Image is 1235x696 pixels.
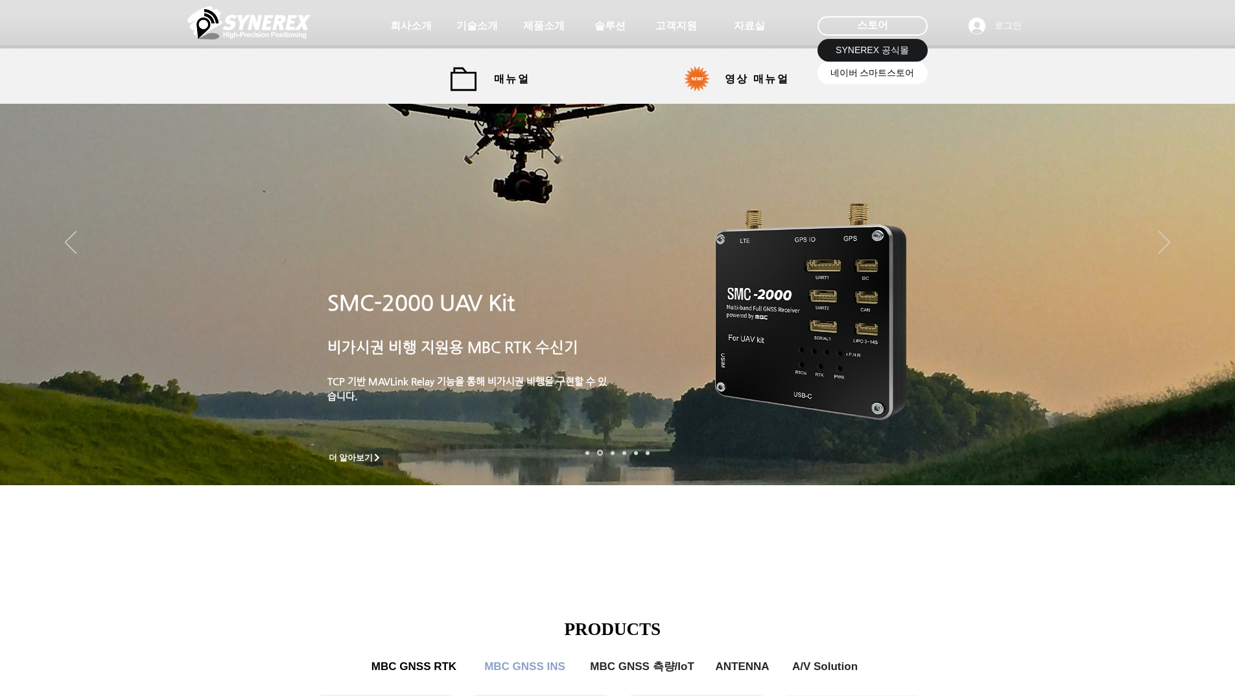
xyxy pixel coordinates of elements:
button: 이전 [65,231,76,256]
a: 제품소개 [512,13,576,39]
a: 매뉴얼 [451,66,541,92]
nav: 슬라이드 [582,450,653,456]
span: 네이버 스마트스토어 [830,67,915,80]
span: 회사소개 [390,19,432,33]
a: 고객지원 [644,13,709,39]
span: 제품소개 [523,19,565,33]
span: 자료실 [734,19,765,33]
a: 더 알아보기 [323,450,388,466]
a: SMC-2000 UAV Kit [327,291,515,315]
a: 기술소개 [445,13,510,39]
a: 네이버 스마트스토어 [817,62,928,84]
a: 드론 8 - SMC 2000 [597,450,603,456]
span: 용 MBC RTK 수신기 [449,339,578,355]
span: 비가시권 비행 지원 [327,339,449,355]
span: 스토어 [857,18,888,32]
a: SYNEREX 공식몰 [817,39,928,62]
span: 로그인 [990,19,1026,32]
a: 자율주행 [622,451,626,455]
img: smc-2000.png [715,203,906,420]
button: 로그인 [959,14,1031,38]
a: TCP 기반 MAVLink Relay 기능을 통해 비가시권 비행을 구현할 수 있습니다. [327,376,607,402]
div: 스토어 [817,16,928,36]
a: 자료실 [717,13,782,39]
img: 씨너렉스_White_simbol_대지 1.png [187,3,311,42]
span: 영상 매뉴얼 [725,73,789,86]
a: 로봇- SMC 2000 [585,451,589,455]
a: 측량 IoT [611,451,615,455]
span: 더 알아보기 [329,452,373,464]
a: 솔루션 [578,13,642,39]
a: 비가시권 비행 지원용 MBC RTK 수신기 [327,339,578,355]
span: SYNEREX 공식몰 [836,44,909,57]
iframe: Wix Chat [995,287,1235,696]
span: 솔루션 [594,19,626,33]
a: 영상 매뉴얼 [676,66,806,92]
a: 회사소개 [379,13,443,39]
button: 다음 [1159,231,1170,256]
a: 로봇 [634,451,638,455]
span: 기술소개 [456,19,498,33]
a: 정밀농업 [646,451,650,455]
span: 매뉴얼 [494,73,530,86]
span: 고객지원 [655,19,697,33]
